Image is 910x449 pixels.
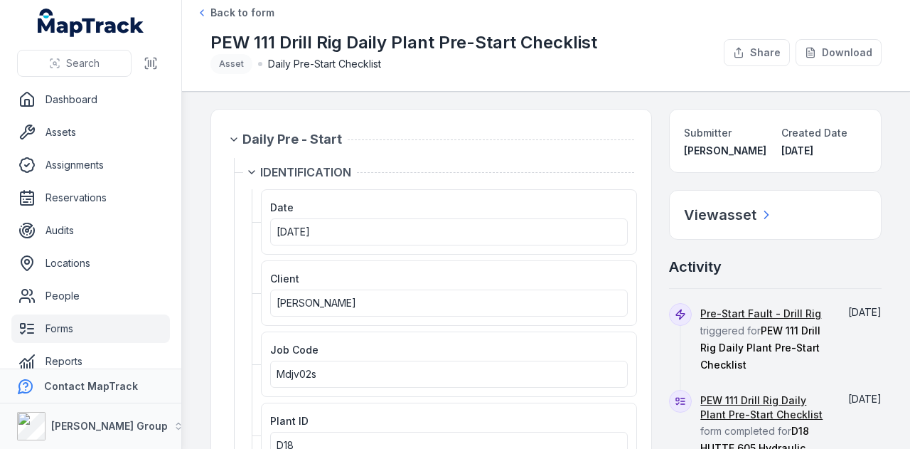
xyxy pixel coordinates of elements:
a: Assets [11,118,170,147]
span: triggered for [700,307,821,371]
a: PEW 111 Drill Rig Daily Plant Pre-Start Checklist [700,393,828,422]
a: Forms [11,315,170,343]
time: 19/08/2025, 7:35:14 am [848,393,882,405]
span: Mdjv02s [277,368,316,380]
span: Plant ID [270,415,309,427]
strong: Contact MapTrack [44,380,138,392]
a: Assignments [11,151,170,179]
button: Search [17,50,132,77]
span: Back to form [210,6,274,20]
span: Daily Pre - Start [242,130,342,149]
span: PEW 111 Drill Rig Daily Plant Pre-Start Checklist [700,324,820,371]
span: [DATE] [277,226,310,238]
span: IDENTIFICATION [260,164,351,181]
a: Locations [11,249,170,278]
a: Viewasset [684,205,773,225]
span: [DATE] [781,144,813,157]
strong: [PERSON_NAME] Group [51,420,168,432]
h2: View asset [684,205,756,225]
span: [DATE] [848,393,882,405]
a: Back to form [196,6,274,20]
a: Reports [11,347,170,376]
time: 19/08/2025, 12:00:00 am [277,226,310,238]
button: Share [724,39,790,66]
h1: PEW 111 Drill Rig Daily Plant Pre-Start Checklist [210,31,597,54]
a: Audits [11,216,170,245]
h2: Activity [669,257,722,277]
a: People [11,282,170,310]
span: Date [270,201,294,213]
a: Pre-Start Fault - Drill Rig [700,307,821,321]
span: [PERSON_NAME] [277,297,356,309]
span: Submitter [684,127,732,139]
span: [PERSON_NAME] [684,144,766,157]
time: 19/08/2025, 7:35:14 am [781,144,813,157]
span: [DATE] [848,306,882,318]
span: Client [270,273,299,285]
div: Asset [210,54,252,74]
span: Job Code [270,344,318,356]
time: 19/08/2025, 7:35:14 am [848,306,882,318]
span: Created Date [781,127,847,139]
a: MapTrack [38,9,144,37]
a: Dashboard [11,85,170,114]
span: Daily Pre-Start Checklist [268,57,381,71]
button: Download [796,39,882,66]
a: Reservations [11,184,170,212]
span: Search [66,56,100,70]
